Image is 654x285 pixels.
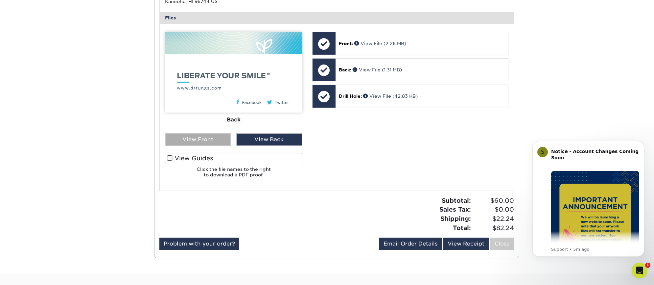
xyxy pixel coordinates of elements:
iframe: Google Customer Reviews [2,265,56,283]
iframe: Intercom notifications message [523,131,654,267]
span: $82.24 [473,223,514,233]
a: Email Order Details [379,238,442,250]
span: 1 [645,263,650,268]
span: Back: [339,67,351,72]
a: Close [490,238,514,250]
span: $22.24 [473,214,514,223]
span: $60.00 [473,196,514,205]
strong: Sales Tax: [439,206,471,213]
span: $0.00 [473,205,514,214]
a: View File (2.26 MB) [354,41,406,46]
span: Front: [339,41,353,46]
strong: Shipping: [440,215,471,222]
div: View Back [236,133,302,146]
div: View Front [165,133,231,146]
a: Problem with your order? [159,238,239,250]
div: Files [160,12,514,24]
iframe: Intercom live chat [632,263,647,278]
span: Drill Hole: [339,93,362,99]
div: Back [165,112,302,127]
strong: Total: [453,224,471,231]
a: View File (42.83 KB) [363,93,418,99]
strong: Subtotal: [442,197,471,204]
label: View Guides [165,153,302,163]
h6: Click the file names to the right to download a PDF proof. [165,167,302,183]
a: View File (1.31 MB) [353,67,402,72]
a: View Receipt [443,238,489,250]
